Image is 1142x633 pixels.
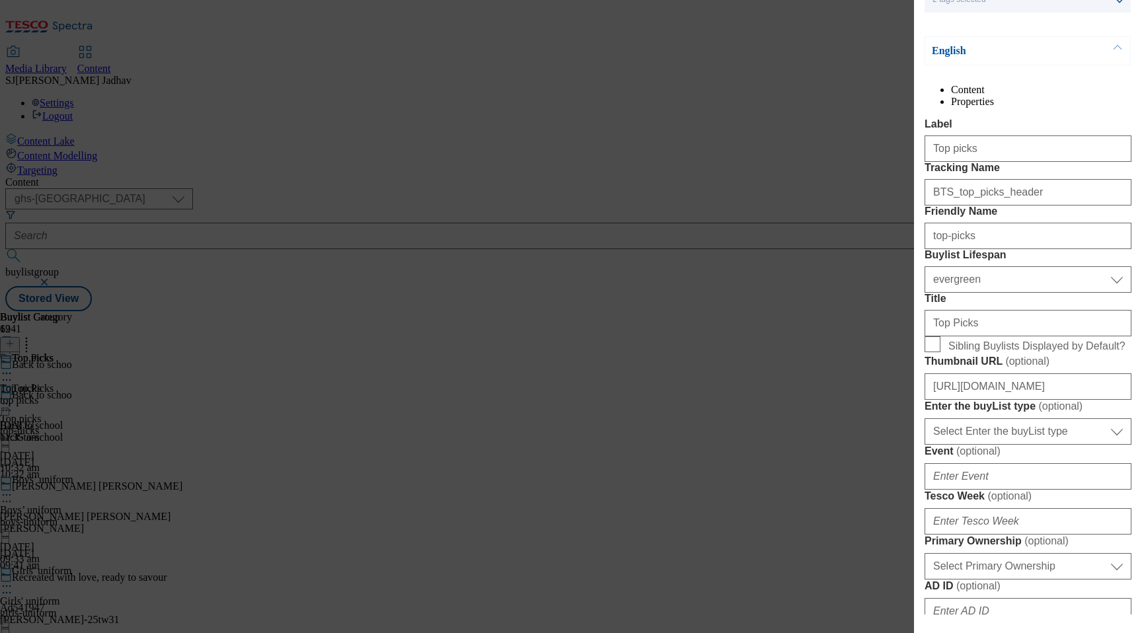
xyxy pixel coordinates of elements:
span: Sibling Buylists Displayed by Default? [948,340,1125,352]
label: Friendly Name [925,205,1131,217]
input: Enter Tesco Week [925,508,1131,535]
label: Label [925,118,1131,130]
span: ( optional ) [1024,535,1069,546]
span: ( optional ) [987,490,1032,502]
span: ( optional ) [1038,400,1083,412]
input: Enter Friendly Name [925,223,1131,249]
label: Primary Ownership [925,535,1131,548]
input: Enter Event [925,463,1131,490]
span: ( optional ) [1005,355,1049,367]
input: Enter Tracking Name [925,179,1131,205]
label: Tesco Week [925,490,1131,503]
p: English [932,44,1071,57]
li: Content [951,84,1131,96]
label: Thumbnail URL [925,355,1131,368]
label: Event [925,445,1131,458]
li: Properties [951,96,1131,108]
span: ( optional ) [956,445,1001,457]
label: Title [925,293,1131,305]
label: Enter the buyList type [925,400,1131,413]
input: Enter Title [925,310,1131,336]
span: ( optional ) [956,580,1001,591]
input: Enter AD ID [925,598,1131,624]
label: Buylist Lifespan [925,249,1131,261]
label: Tracking Name [925,162,1131,174]
input: Enter Thumbnail URL [925,373,1131,400]
input: Enter Label [925,135,1131,162]
label: AD ID [925,579,1131,593]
